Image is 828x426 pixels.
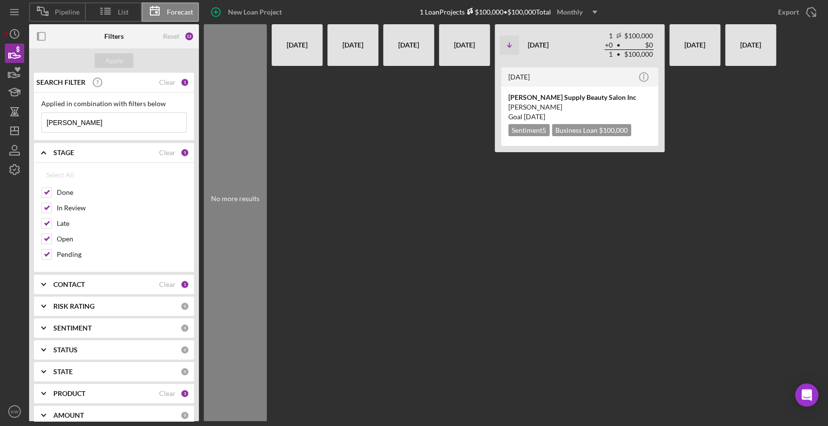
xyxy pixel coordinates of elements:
[180,280,189,289] div: 1
[599,126,628,134] span: $100,000
[604,32,613,41] td: 1
[768,2,823,22] button: Export
[159,390,176,397] div: Clear
[53,368,73,376] b: STATE
[57,188,187,197] label: Done
[53,390,85,397] b: PRODUCT
[180,148,189,157] div: 5
[53,346,78,354] b: STATUS
[508,93,651,102] div: [PERSON_NAME] Supply Beauty Salon Inc
[104,32,124,40] b: Filters
[624,32,653,41] td: $100,000
[420,5,603,19] div: 1 Loan Projects • $100,000 Total
[53,302,95,310] b: RISK RATING
[276,28,318,62] div: [DATE]
[528,41,549,49] b: [DATE]
[180,346,189,354] div: 0
[444,28,485,62] div: [DATE]
[53,281,85,288] b: CONTACT
[552,124,631,136] div: Business Loan
[180,389,189,398] div: 3
[53,149,74,157] b: STAGE
[204,2,292,22] button: New Loan Project
[204,195,267,203] div: No more results
[604,50,613,59] td: 1
[41,100,187,108] div: Applied in combination with filters below
[53,411,84,419] b: AMOUNT
[180,367,189,376] div: 0
[180,78,189,87] div: 1
[500,66,660,147] a: [DATE][PERSON_NAME] Supply Beauty Salon Inc[PERSON_NAME]Goal [DATE]Sentiment5Business Loan $100,000
[57,219,187,228] label: Late
[41,165,79,185] button: Select All
[95,53,133,68] button: Apply
[11,409,18,414] text: KW
[508,73,530,81] time: 2025-07-16 15:19
[57,234,187,244] label: Open
[36,79,85,86] b: SEARCH FILTER
[167,8,193,16] span: Forecast
[118,8,129,16] span: List
[465,8,503,16] div: $100,000
[159,79,176,86] div: Clear
[795,383,818,407] div: Open Intercom Messenger
[557,5,583,19] div: Monthly
[180,411,189,420] div: 0
[5,402,24,421] button: KW
[180,324,189,332] div: 0
[159,149,176,157] div: Clear
[624,41,653,50] td: $0
[508,124,550,136] div: Sentiment 5
[184,32,194,41] div: 12
[163,32,179,40] div: Reset
[616,42,621,48] span: •
[159,281,176,288] div: Clear
[524,112,545,121] time: 10/31/2025
[180,302,189,311] div: 0
[616,51,621,58] span: •
[674,28,715,62] div: [DATE]
[730,28,771,62] div: [DATE]
[332,28,373,62] div: [DATE]
[105,53,123,68] div: Apply
[388,28,429,62] div: [DATE]
[57,250,187,259] label: Pending
[228,2,282,22] div: New Loan Project
[604,41,613,50] td: + 0
[57,203,187,213] label: In Review
[508,112,545,121] span: Goal
[508,102,651,112] div: [PERSON_NAME]
[551,5,603,19] button: Monthly
[624,50,653,59] td: $100,000
[53,324,92,332] b: SENTIMENT
[778,2,799,22] div: Export
[46,165,74,185] div: Select All
[55,8,80,16] span: Pipeline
